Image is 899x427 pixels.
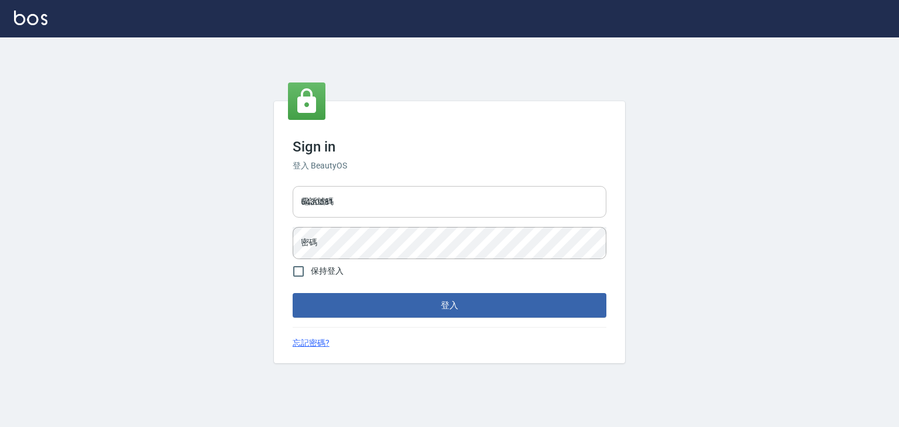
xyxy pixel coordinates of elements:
button: 登入 [293,293,606,318]
h3: Sign in [293,139,606,155]
a: 忘記密碼? [293,337,330,349]
img: Logo [14,11,47,25]
h6: 登入 BeautyOS [293,160,606,172]
span: 保持登入 [311,265,344,277]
